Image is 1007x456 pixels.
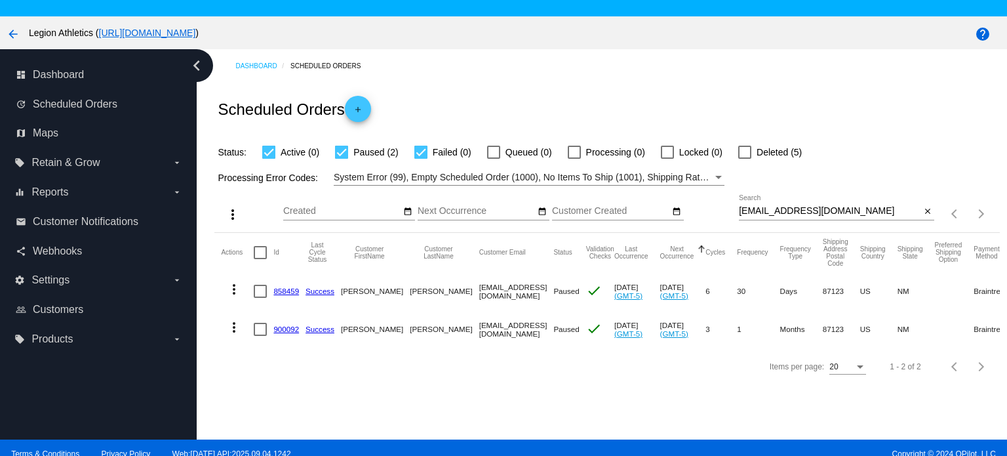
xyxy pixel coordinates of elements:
button: Change sorting for LastOccurrenceUtc [614,245,648,260]
button: Change sorting for FrequencyType [780,245,811,260]
span: Settings [31,274,69,286]
a: (GMT-5) [614,291,642,300]
mat-select: Items per page: [829,363,866,372]
span: Locked (0) [679,144,722,160]
i: map [16,128,26,138]
mat-cell: NM [898,310,935,348]
mat-icon: arrow_back [5,26,21,42]
mat-cell: 3 [705,310,737,348]
button: Change sorting for NextOccurrenceUtc [660,245,694,260]
i: share [16,246,26,257]
span: Legion Athletics ( ) [29,28,199,38]
a: Scheduled Orders [290,56,372,76]
i: email [16,217,26,227]
button: Clear [920,205,934,218]
i: people_outline [16,304,26,315]
mat-icon: more_vert [226,281,242,297]
span: Active (0) [281,144,319,160]
a: (GMT-5) [660,329,688,338]
mat-cell: Days [780,272,823,310]
input: Created [283,206,401,217]
mat-cell: 87123 [823,310,860,348]
span: Webhooks [33,245,82,257]
i: local_offer [14,157,25,168]
span: Paused (2) [353,144,398,160]
button: Change sorting for CustomerEmail [479,249,526,257]
i: dashboard [16,70,26,80]
mat-cell: [PERSON_NAME] [410,272,479,310]
mat-cell: [EMAIL_ADDRESS][DOMAIN_NAME] [479,310,554,348]
mat-cell: 30 [737,272,780,310]
button: Change sorting for CustomerLastName [410,245,467,260]
mat-icon: check [586,321,602,337]
span: Paused [553,287,579,295]
mat-icon: date_range [672,207,681,217]
mat-cell: US [860,310,898,348]
button: Change sorting for Status [553,249,572,257]
mat-icon: more_vert [226,320,242,335]
a: [URL][DOMAIN_NAME] [99,28,196,38]
button: Change sorting for Cycles [705,249,725,257]
mat-icon: add [350,105,366,121]
i: arrow_drop_down [172,334,182,344]
span: Products [31,333,73,345]
span: Failed (0) [433,144,471,160]
input: Search [739,206,920,217]
mat-icon: close [923,207,932,217]
mat-icon: check [586,283,602,299]
span: Dashboard [33,69,84,81]
i: local_offer [14,334,25,344]
a: Success [306,325,334,333]
mat-cell: NM [898,272,935,310]
button: Change sorting for ShippingCountry [860,245,886,260]
span: 20 [829,362,838,371]
button: Change sorting for ShippingPostcode [823,238,848,267]
span: Reports [31,186,68,198]
button: Previous page [942,354,968,380]
i: arrow_drop_down [172,275,182,285]
mat-select: Filter by Processing Error Codes [334,169,724,186]
mat-cell: [DATE] [614,310,660,348]
i: arrow_drop_down [172,157,182,168]
mat-cell: 87123 [823,272,860,310]
mat-cell: [DATE] [660,272,706,310]
i: arrow_drop_down [172,187,182,197]
div: Items per page: [770,362,824,371]
mat-icon: more_vert [225,207,241,222]
input: Next Occurrence [418,206,536,217]
mat-cell: 6 [705,272,737,310]
span: Deleted (5) [757,144,802,160]
mat-cell: [EMAIL_ADDRESS][DOMAIN_NAME] [479,272,554,310]
mat-cell: US [860,272,898,310]
mat-cell: [DATE] [660,310,706,348]
a: Dashboard [235,56,290,76]
a: Success [306,287,334,295]
a: dashboard Dashboard [16,64,182,85]
div: 1 - 2 of 2 [890,362,920,371]
span: Scheduled Orders [33,98,117,110]
a: (GMT-5) [614,329,642,338]
mat-header-cell: Validation Checks [586,233,614,272]
button: Previous page [942,201,968,227]
a: update Scheduled Orders [16,94,182,115]
mat-cell: Months [780,310,823,348]
span: Status: [218,147,247,157]
span: Processing Error Codes: [218,173,318,183]
mat-cell: [PERSON_NAME] [410,310,479,348]
mat-cell: [PERSON_NAME] [341,272,410,310]
mat-cell: [PERSON_NAME] [341,310,410,348]
button: Change sorting for Frequency [737,249,768,257]
button: Next page [968,201,995,227]
i: update [16,99,26,110]
i: settings [14,275,25,285]
a: people_outline Customers [16,299,182,320]
a: 858459 [273,287,299,295]
mat-icon: help [975,26,991,42]
button: Change sorting for ShippingState [898,245,923,260]
button: Change sorting for CustomerFirstName [341,245,398,260]
a: (GMT-5) [660,291,688,300]
a: share Webhooks [16,241,182,262]
a: 900092 [273,325,299,333]
span: Queued (0) [505,144,552,160]
i: chevron_left [186,55,207,76]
